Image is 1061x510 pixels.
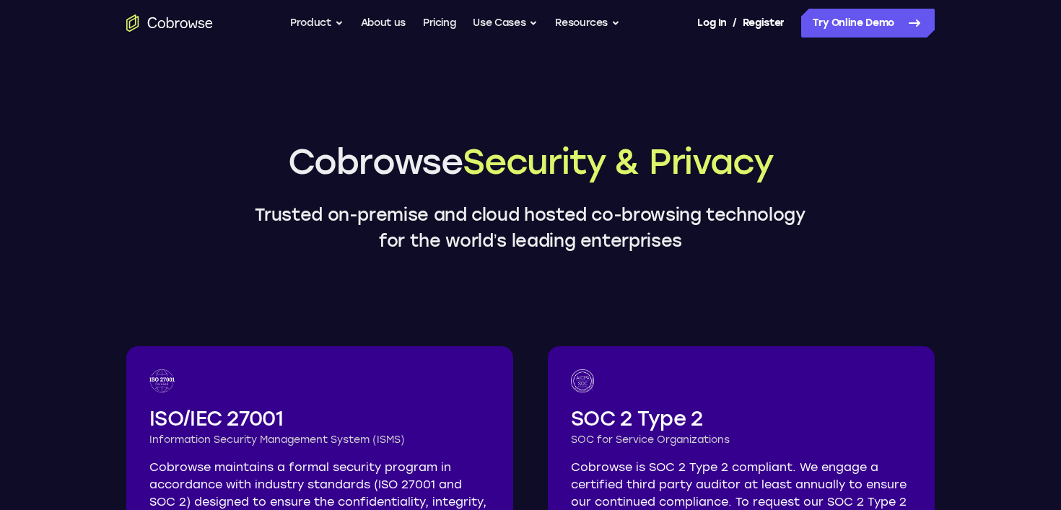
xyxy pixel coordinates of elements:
p: Trusted on-premise and cloud hosted co-browsing technology for the world’s leading enterprises [242,202,819,254]
h2: SOC 2 Type 2 [571,404,912,433]
button: Resources [555,9,620,38]
span: Security & Privacy [463,141,773,183]
a: Pricing [423,9,456,38]
button: Use Cases [473,9,538,38]
h3: SOC for Service Organizations [571,433,912,447]
span: / [733,14,737,32]
a: Log In [697,9,726,38]
button: Product [290,9,344,38]
h1: Cobrowse [242,139,819,185]
h2: ISO/IEC 27001 [149,404,490,433]
a: Try Online Demo [801,9,935,38]
a: Register [743,9,785,38]
a: Go to the home page [126,14,213,32]
h3: Information Security Management System (ISMS) [149,433,490,447]
a: About us [361,9,406,38]
img: ISO 27001 [149,369,175,392]
img: SOC logo [571,369,594,392]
